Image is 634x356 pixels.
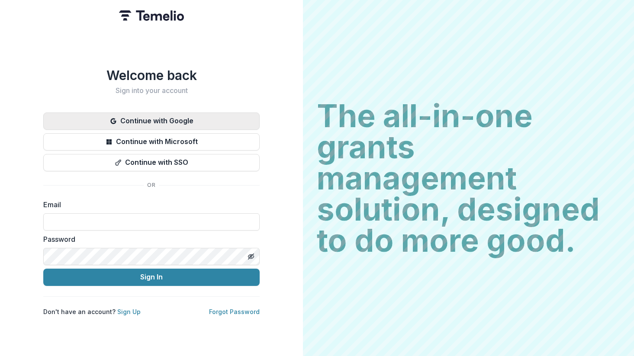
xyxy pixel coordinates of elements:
[117,308,141,315] a: Sign Up
[209,308,260,315] a: Forgot Password
[43,87,260,95] h2: Sign into your account
[43,199,254,210] label: Email
[43,234,254,244] label: Password
[244,250,258,263] button: Toggle password visibility
[119,10,184,21] img: Temelio
[43,67,260,83] h1: Welcome back
[43,133,260,151] button: Continue with Microsoft
[43,307,141,316] p: Don't have an account?
[43,154,260,171] button: Continue with SSO
[43,269,260,286] button: Sign In
[43,112,260,130] button: Continue with Google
